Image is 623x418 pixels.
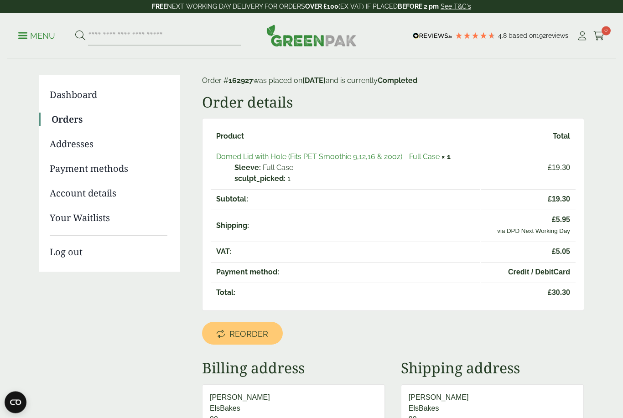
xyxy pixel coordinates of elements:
p: Order # was placed on and is currently . [202,76,584,87]
a: Menu [18,31,55,40]
a: Reorder [202,322,283,345]
th: Total [481,127,576,146]
a: Your Waitlists [50,212,167,225]
span: £ [552,248,556,256]
a: Orders [52,113,167,127]
span: Based on [509,32,536,39]
h2: Order details [202,94,584,111]
span: 5.95 [487,215,570,226]
a: See T&C's [441,3,471,10]
small: via DPD Next Working Day [497,228,570,235]
th: Payment method: [211,263,480,282]
img: GreenPak Supplies [266,25,357,46]
h2: Shipping address [401,360,584,377]
a: Payment methods [50,162,167,176]
p: Menu [18,31,55,41]
bdi: 19.30 [548,164,570,172]
mark: 162927 [228,77,253,85]
span: 0 [602,26,611,36]
a: Log out [50,236,167,259]
span: £ [548,164,552,172]
span: 19.30 [487,194,570,205]
a: Addresses [50,138,167,151]
span: 30.30 [487,288,570,299]
strong: sculpt_picked: [234,174,286,185]
mark: [DATE] [302,77,326,85]
div: 4.8 Stars [455,31,496,40]
strong: BEFORE 2 pm [398,3,439,10]
img: REVIEWS.io [413,33,452,39]
span: Reorder [229,330,268,340]
button: Open CMP widget [5,392,26,413]
strong: Sleeve: [234,163,261,174]
span: £ [552,216,556,224]
span: 4.8 [498,32,509,39]
a: Domed Lid with Hole (Fits PET Smoothie 9,12,16 & 20oz) - Full Case [216,153,440,161]
strong: OVER £100 [305,3,338,10]
h2: Billing address [202,360,385,377]
p: Full Case [234,163,475,174]
th: Product [211,127,480,146]
td: Credit / DebitCard [481,263,576,282]
th: VAT: [211,242,480,262]
p: 1 [234,174,475,185]
span: £ [548,289,552,297]
strong: FREE [152,3,167,10]
strong: × 1 [441,153,451,161]
a: 0 [593,29,605,43]
a: Dashboard [50,88,167,102]
span: £ [548,196,552,203]
span: 192 [536,32,546,39]
th: Total: [211,283,480,303]
th: Subtotal: [211,190,480,209]
i: My Account [576,31,588,41]
span: 5.05 [487,247,570,258]
a: Account details [50,187,167,201]
mark: Completed [378,77,417,85]
i: Cart [593,31,605,41]
span: reviews [546,32,568,39]
th: Shipping: [211,210,480,241]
